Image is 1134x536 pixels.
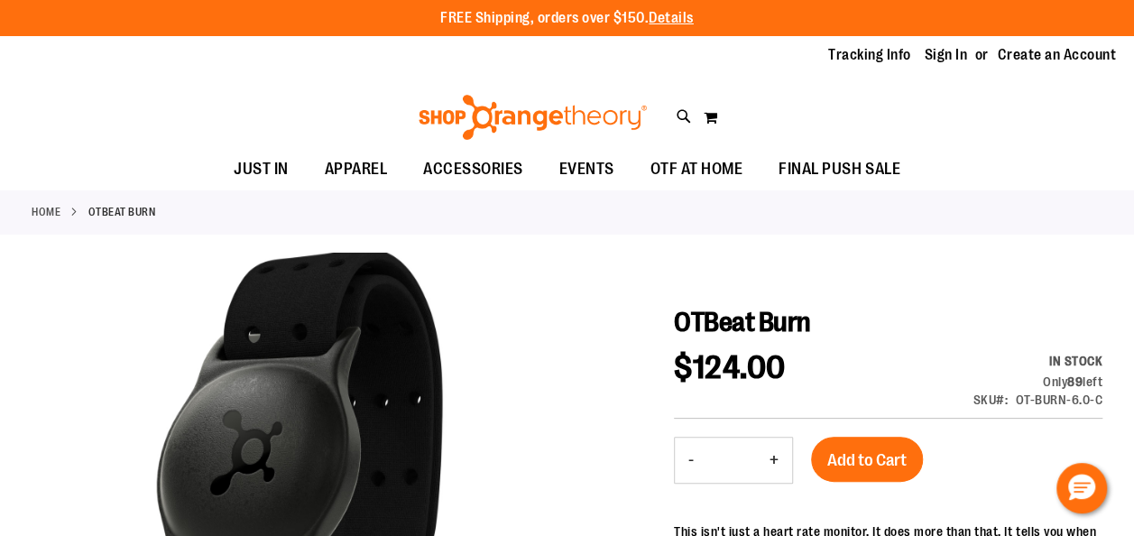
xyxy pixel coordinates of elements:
span: In stock [1049,354,1102,368]
img: Shop Orangetheory [416,95,650,140]
div: Availability [973,352,1103,370]
a: FINAL PUSH SALE [761,149,918,190]
a: EVENTS [541,149,632,190]
a: Home [32,204,60,220]
div: OT-BURN-6.0-C [1016,391,1103,409]
a: Create an Account [998,45,1117,65]
a: Sign In [925,45,968,65]
strong: SKU [973,393,1009,407]
button: Hello, have a question? Let’s chat. [1056,463,1107,513]
span: OTF AT HOME [650,149,743,189]
button: Decrease product quantity [675,438,707,483]
a: Tracking Info [828,45,911,65]
span: $124.00 [674,349,786,386]
button: Increase product quantity [756,438,792,483]
strong: OTBeat Burn [88,204,156,220]
button: Add to Cart [811,437,923,482]
span: OTBeat Burn [674,307,811,337]
a: JUST IN [216,149,307,190]
span: APPAREL [325,149,388,189]
span: FINAL PUSH SALE [779,149,900,189]
p: FREE Shipping, orders over $150. [440,8,694,29]
div: Only 89 left [973,373,1103,391]
span: ACCESSORIES [423,149,523,189]
a: ACCESSORIES [405,149,541,190]
span: EVENTS [559,149,614,189]
input: Product quantity [707,439,756,482]
a: Details [649,10,694,26]
span: JUST IN [234,149,289,189]
strong: 89 [1067,374,1083,389]
span: Add to Cart [827,450,907,470]
a: OTF AT HOME [632,149,761,189]
a: APPAREL [307,149,406,190]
